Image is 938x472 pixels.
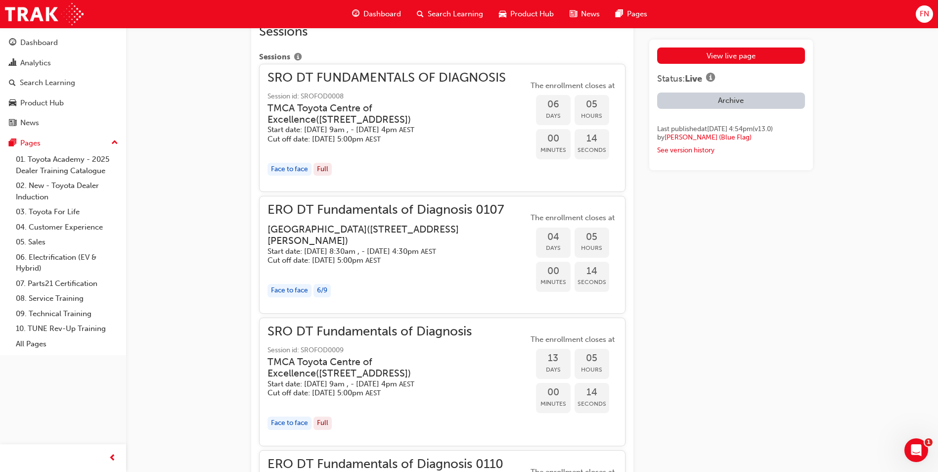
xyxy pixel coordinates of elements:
[20,97,64,109] div: Product Hub
[12,250,122,276] a: 06. Electrification (EV & Hybrid)
[109,452,116,465] span: prev-icon
[4,134,122,152] button: Pages
[536,266,571,277] span: 00
[616,8,623,20] span: pages-icon
[12,235,122,250] a: 05. Sales
[268,326,617,438] button: SRO DT Fundamentals of DiagnosisSession id: SROFOD0009TMCA Toyota Centre of Excellence([STREET_AD...
[575,277,609,288] span: Seconds
[20,77,75,89] div: Search Learning
[575,232,609,243] span: 05
[268,256,512,265] h5: Cut off date: [DATE] 5:00pm
[528,80,617,92] span: The enrollment closes at
[268,417,312,430] div: Face to face
[657,72,805,85] div: Status:
[536,242,571,254] span: Days
[268,125,512,135] h5: Start date: [DATE] 9am , - [DATE] 4pm
[12,204,122,220] a: 03. Toyota For Life
[12,321,122,336] a: 10. TUNE Rev-Up Training
[4,74,122,92] a: Search Learning
[421,247,436,256] span: Australian Eastern Standard Time AEST
[20,138,41,149] div: Pages
[12,306,122,322] a: 09. Technical Training
[259,24,625,40] h2: Sessions
[20,117,39,129] div: News
[268,224,512,247] h3: [GEOGRAPHIC_DATA] ( [STREET_ADDRESS][PERSON_NAME] )
[702,72,719,85] button: Show info
[575,364,609,376] span: Hours
[268,135,512,144] h5: Cut off date: [DATE] 5:00pm
[399,126,414,134] span: Australian Eastern Standard Time AEST
[904,438,928,462] iframe: Intercom live chat
[528,212,617,224] span: The enrollment closes at
[685,73,702,84] span: Live
[12,276,122,291] a: 07. Parts21 Certification
[12,336,122,352] a: All Pages
[4,54,122,72] a: Analytics
[268,345,528,356] span: Session id: SROFOD0009
[4,32,122,134] button: DashboardAnalyticsSearch LearningProduct HubNews
[12,178,122,204] a: 02. New - Toyota Dealer Induction
[4,114,122,132] a: News
[268,204,617,305] button: ERO DT Fundamentals of Diagnosis 0107[GEOGRAPHIC_DATA]([STREET_ADDRESS][PERSON_NAME])Start date: ...
[491,4,562,24] a: car-iconProduct Hub
[575,398,609,410] span: Seconds
[268,388,512,398] h5: Cut off date: [DATE] 5:00pm
[536,144,571,156] span: Minutes
[657,47,805,64] a: View live page
[294,53,302,62] span: info-icon
[409,4,491,24] a: search-iconSearch Learning
[313,284,331,297] div: 6 / 9
[268,204,528,216] span: ERO DT Fundamentals of Diagnosis 0107
[925,438,933,446] span: 1
[916,5,933,23] button: FN
[417,8,424,20] span: search-icon
[313,417,332,430] div: Full
[363,8,401,20] span: Dashboard
[290,51,306,64] button: Show info
[12,291,122,306] a: 08. Service Training
[575,144,609,156] span: Seconds
[657,93,805,109] button: Archive
[562,4,608,24] a: news-iconNews
[575,99,609,110] span: 05
[536,110,571,122] span: Days
[536,232,571,243] span: 04
[268,72,528,84] span: SRO DT FUNDAMENTALS OF DIAGNOSIS
[111,137,118,149] span: up-icon
[575,387,609,398] span: 14
[12,152,122,178] a: 01. Toyota Academy - 2025 Dealer Training Catalogue
[4,34,122,52] a: Dashboard
[536,364,571,376] span: Days
[268,356,512,379] h3: TMCA Toyota Centre of Excellence ( [STREET_ADDRESS] )
[428,8,483,20] span: Search Learning
[20,37,58,48] div: Dashboard
[5,3,84,25] img: Trak
[399,380,414,388] span: Australian Eastern Standard Time AEST
[608,4,655,24] a: pages-iconPages
[365,389,381,397] span: Australian Eastern Standard Time AEST
[510,8,554,20] span: Product Hub
[536,277,571,288] span: Minutes
[9,119,16,128] span: news-icon
[352,8,359,20] span: guage-icon
[268,326,528,337] span: SRO DT Fundamentals of Diagnosis
[570,8,577,20] span: news-icon
[9,139,16,148] span: pages-icon
[268,379,512,389] h5: Start date: [DATE] 9am , - [DATE] 4pm
[268,91,528,102] span: Session id: SROFOD0008
[575,266,609,277] span: 14
[706,73,715,84] span: info-icon
[575,353,609,364] span: 05
[9,59,16,68] span: chart-icon
[268,284,312,297] div: Face to face
[268,102,512,126] h3: TMCA Toyota Centre of Excellence ( [STREET_ADDRESS] )
[536,353,571,364] span: 13
[575,110,609,122] span: Hours
[581,8,600,20] span: News
[365,135,381,143] span: Australian Eastern Standard Time AEST
[536,398,571,410] span: Minutes
[536,99,571,110] span: 06
[313,163,332,176] div: Full
[259,51,290,64] span: Sessions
